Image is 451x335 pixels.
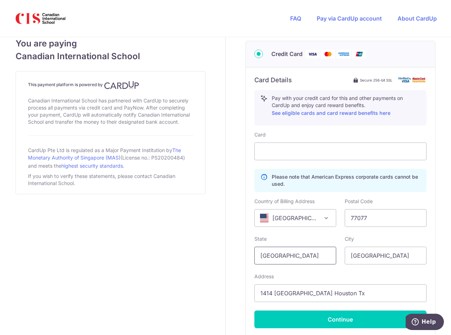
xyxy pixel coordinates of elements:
[321,50,335,58] img: Mastercard
[254,76,292,84] h6: Card Details
[28,171,193,188] div: If you wish to verify these statements, please contact Canadian International School.
[254,311,427,328] button: Continue
[255,210,336,227] span: United States
[28,144,193,171] div: CardUp Pte Ltd is regulated as a Major Payment Institution by (License no.: PS20200484) and meets...
[271,50,303,58] span: Credit Card
[305,50,320,58] img: Visa
[398,15,437,22] a: About CardUp
[28,81,193,89] h4: This payment platform is powered by
[337,50,351,58] img: American Express
[260,147,421,156] iframe: Secure card payment input frame
[272,110,390,116] a: See eligible cards and card reward benefits here
[290,15,301,22] a: FAQ
[360,77,393,83] span: Secure 256-bit SSL
[16,37,205,50] span: You are paying
[345,198,373,205] label: Postal Code
[16,50,205,63] span: Canadian International School
[254,50,427,58] div: Credit Card Visa Mastercard American Express Union Pay
[272,95,421,117] p: Pay with your credit card for this and other payments on CardUp and enjoy card reward benefits.
[345,209,427,227] input: Example 123456
[352,50,366,58] img: Union Pay
[61,163,123,169] a: highest security standards
[254,209,336,227] span: United States
[406,314,444,331] iframe: Opens a widget where you can find more information
[317,15,382,22] a: Pay via CardUp account
[398,77,427,83] img: card secure
[345,235,354,242] label: City
[254,131,266,138] label: Card
[104,81,139,89] img: CardUp
[254,198,315,205] label: Country of Billing Address
[254,235,267,242] label: State
[28,96,193,127] div: Canadian International School has partnered with CardUp to securely process all payments via cred...
[272,173,421,188] p: Please note that American Express corporate cards cannot be used.
[254,273,274,280] label: Address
